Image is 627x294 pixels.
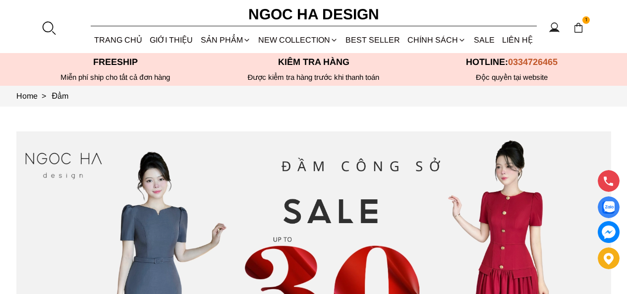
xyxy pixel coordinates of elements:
[413,73,611,82] h6: Độc quyền tại website
[146,27,197,53] a: GIỚI THIỆU
[342,27,404,53] a: BEST SELLER
[498,27,536,53] a: LIÊN HỆ
[508,57,558,67] span: 0334726465
[470,27,498,53] a: SALE
[91,27,146,53] a: TRANG CHỦ
[16,92,52,100] a: Link to Home
[404,27,470,53] div: Chính sách
[16,57,215,67] p: Freeship
[254,27,342,53] a: NEW COLLECTION
[413,57,611,67] p: Hotline:
[197,27,254,53] div: SẢN PHẨM
[278,57,349,67] font: Kiểm tra hàng
[52,92,69,100] a: Link to Đầm
[602,201,615,214] img: Display image
[598,196,620,218] a: Display image
[573,22,584,33] img: img-CART-ICON-ksit0nf1
[16,73,215,82] div: Miễn phí ship cho tất cả đơn hàng
[239,2,388,26] a: Ngoc Ha Design
[38,92,50,100] span: >
[598,221,620,243] a: messenger
[582,16,590,24] span: 1
[215,73,413,82] p: Được kiểm tra hàng trước khi thanh toán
